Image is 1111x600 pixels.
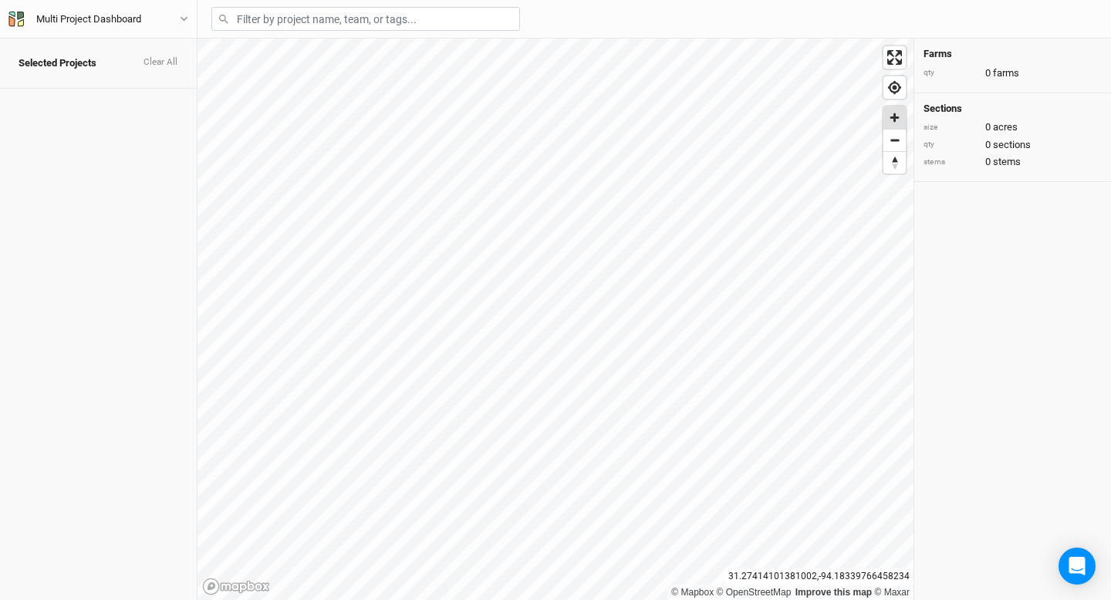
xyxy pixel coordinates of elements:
[883,152,906,174] span: Reset bearing to north
[883,106,906,129] button: Zoom in
[717,587,792,598] a: OpenStreetMap
[924,138,1102,152] div: 0 sections
[924,48,1102,60] h4: Farms
[19,57,96,69] span: Selected Projects
[924,122,978,133] div: size
[993,120,1018,134] span: acres
[924,155,1102,169] div: 0 stems
[883,129,906,151] button: Zoom out
[795,587,872,598] a: Improve this map
[874,587,910,598] a: Maxar
[143,57,178,68] button: Clear All
[924,120,1102,134] div: 0
[924,139,978,150] div: qty
[883,151,906,174] button: Reset bearing to north
[671,587,714,598] a: Mapbox
[724,568,913,585] div: 31.27414101381002 , -94.18339766458234
[1059,548,1096,585] div: Open Intercom Messenger
[883,76,906,99] button: Find my location
[924,157,978,168] div: stems
[883,46,906,69] button: Enter fullscreen
[211,7,520,31] input: Filter by project name, team, or tags...
[202,578,270,595] a: Mapbox logo
[883,130,906,151] span: Zoom out
[924,66,1102,80] div: 0 farms
[198,39,913,600] canvas: Map
[924,103,1102,115] h4: Sections
[924,67,978,79] div: qty
[36,12,141,27] div: Multi Project Dashboard
[8,11,189,28] button: Multi Project Dashboard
